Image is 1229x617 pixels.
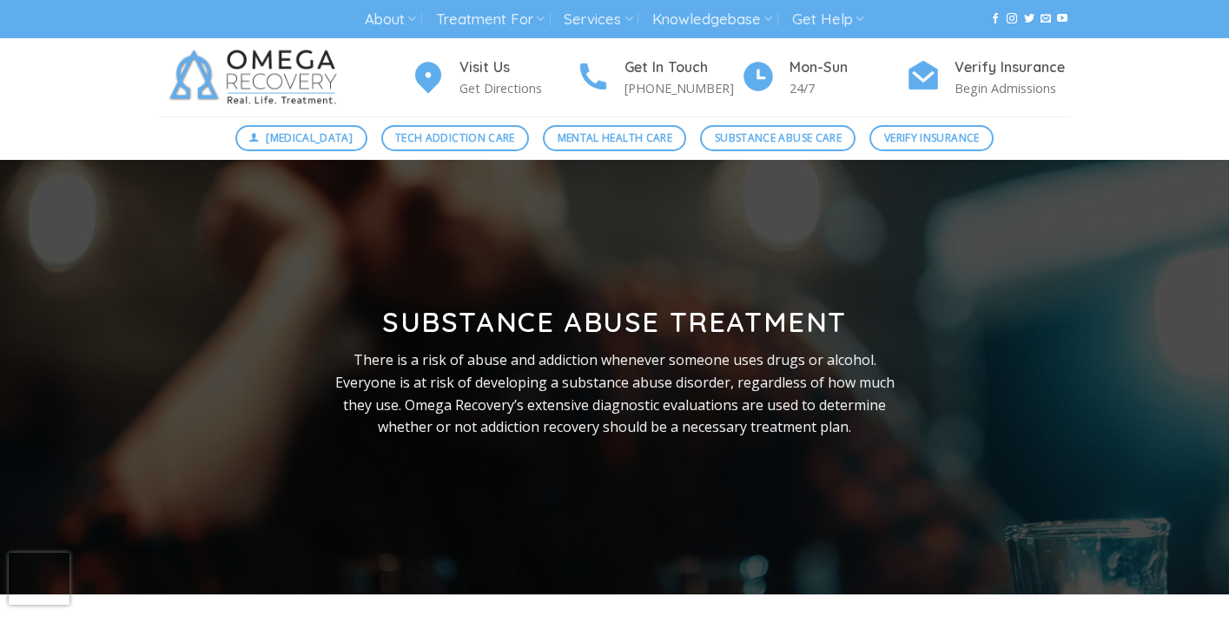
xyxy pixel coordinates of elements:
a: Tech Addiction Care [381,125,530,151]
span: Verify Insurance [884,129,980,146]
h4: Verify Insurance [955,56,1071,79]
a: Treatment For [436,3,545,36]
p: 24/7 [790,78,906,98]
a: Get Help [792,3,864,36]
h4: Get In Touch [624,56,741,79]
a: Get In Touch [PHONE_NUMBER] [576,56,741,99]
a: Visit Us Get Directions [411,56,576,99]
p: Get Directions [459,78,576,98]
a: Services [564,3,632,36]
iframe: reCAPTCHA [9,553,69,605]
p: Begin Admissions [955,78,1071,98]
img: Omega Recovery [159,38,354,116]
h4: Visit Us [459,56,576,79]
strong: Substance Abuse Treatment [382,304,847,339]
a: Send us an email [1041,13,1051,25]
span: [MEDICAL_DATA] [266,129,353,146]
a: Follow on Instagram [1007,13,1017,25]
a: Substance Abuse Care [700,125,856,151]
a: [MEDICAL_DATA] [235,125,367,151]
a: Verify Insurance Begin Admissions [906,56,1071,99]
p: There is a risk of abuse and addiction whenever someone uses drugs or alcohol. Everyone is at ris... [334,349,896,438]
a: Mental Health Care [543,125,686,151]
a: About [365,3,416,36]
span: Mental Health Care [558,129,672,146]
p: [PHONE_NUMBER] [624,78,741,98]
span: Tech Addiction Care [395,129,515,146]
a: Knowledgebase [652,3,772,36]
span: Substance Abuse Care [715,129,842,146]
a: Follow on Twitter [1024,13,1034,25]
a: Follow on Facebook [990,13,1001,25]
a: Follow on YouTube [1057,13,1067,25]
h4: Mon-Sun [790,56,906,79]
a: Verify Insurance [869,125,994,151]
